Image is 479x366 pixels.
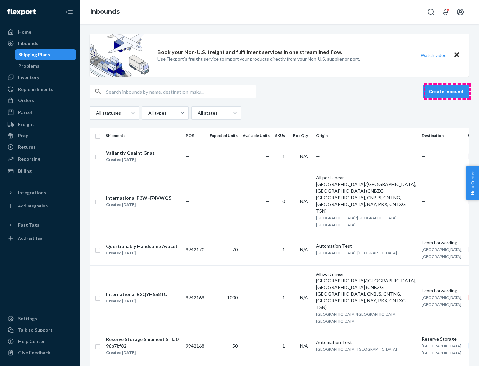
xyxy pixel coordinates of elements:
[282,247,285,252] span: 1
[4,38,76,49] a: Inbounds
[316,339,416,346] div: Automation Test
[18,121,34,128] div: Freight
[18,315,37,322] div: Settings
[422,287,462,294] div: Ecom Forwarding
[18,327,53,333] div: Talk to Support
[266,295,270,300] span: —
[4,166,76,176] a: Billing
[106,336,180,349] div: Reserve Storage Shipment STIa096b7bf82
[272,128,290,144] th: SKUs
[4,233,76,244] a: Add Fast Tag
[422,247,462,259] span: [GEOGRAPHIC_DATA], [GEOGRAPHIC_DATA]
[18,235,42,241] div: Add Fast Tag
[316,250,397,255] span: [GEOGRAPHIC_DATA], [GEOGRAPHIC_DATA]
[422,153,426,159] span: —
[422,295,462,307] span: [GEOGRAPHIC_DATA], [GEOGRAPHIC_DATA]
[183,265,207,330] td: 9942169
[300,153,308,159] span: N/A
[4,325,76,335] a: Talk to Support
[157,56,360,62] p: Use Flexport’s freight service to import your products directly from your Non-U.S. supplier or port.
[90,8,120,15] a: Inbounds
[316,215,398,227] span: [GEOGRAPHIC_DATA]/[GEOGRAPHIC_DATA], [GEOGRAPHIC_DATA]
[454,5,467,19] button: Open account menu
[439,5,452,19] button: Open notifications
[183,330,207,362] td: 9942168
[282,198,285,204] span: 0
[18,222,39,228] div: Fast Tags
[18,51,50,58] div: Shipping Plans
[452,50,461,60] button: Close
[422,198,426,204] span: —
[7,9,36,15] img: Flexport logo
[240,128,272,144] th: Available Units
[4,154,76,164] a: Reporting
[106,201,171,208] div: Created [DATE]
[197,110,198,116] input: All states
[313,128,419,144] th: Origin
[186,153,190,159] span: —
[4,201,76,211] a: Add Integration
[4,95,76,106] a: Orders
[18,203,48,209] div: Add Integration
[316,312,398,324] span: [GEOGRAPHIC_DATA]/[GEOGRAPHIC_DATA], [GEOGRAPHIC_DATA]
[466,166,479,200] button: Help Center
[183,128,207,144] th: PO#
[316,347,397,352] span: [GEOGRAPHIC_DATA], [GEOGRAPHIC_DATA]
[157,48,342,56] p: Book your Non-U.S. freight and fulfillment services in one streamlined flow.
[4,130,76,141] a: Prep
[300,198,308,204] span: N/A
[4,27,76,37] a: Home
[18,338,45,345] div: Help Center
[18,29,31,35] div: Home
[316,243,416,249] div: Automation Test
[282,343,285,349] span: 1
[18,168,32,174] div: Billing
[4,142,76,152] a: Returns
[4,187,76,198] button: Integrations
[106,195,171,201] div: International P3WH74VWQ5
[266,198,270,204] span: —
[4,220,76,230] button: Fast Tags
[18,144,36,150] div: Returns
[18,189,46,196] div: Integrations
[266,247,270,252] span: —
[300,343,308,349] span: N/A
[422,336,462,342] div: Reserve Storage
[106,250,178,256] div: Created [DATE]
[4,347,76,358] button: Give Feedback
[85,2,125,22] ol: breadcrumbs
[4,84,76,94] a: Replenishments
[4,119,76,130] a: Freight
[106,291,167,298] div: International R2QYH5S8TC
[422,239,462,246] div: Ecom Forwarding
[316,174,416,214] div: All ports near [GEOGRAPHIC_DATA]/[GEOGRAPHIC_DATA], [GEOGRAPHIC_DATA] (CNBZG, [GEOGRAPHIC_DATA], ...
[4,72,76,83] a: Inventory
[18,109,32,116] div: Parcel
[227,295,238,300] span: 1000
[18,156,40,162] div: Reporting
[266,343,270,349] span: —
[18,132,28,139] div: Prep
[282,295,285,300] span: 1
[316,153,320,159] span: —
[419,128,465,144] th: Destination
[63,5,76,19] button: Close Navigation
[4,107,76,118] a: Parcel
[232,247,238,252] span: 70
[282,153,285,159] span: 1
[106,349,180,356] div: Created [DATE]
[18,74,39,81] div: Inventory
[15,61,76,71] a: Problems
[183,234,207,265] td: 9942170
[207,128,240,144] th: Expected Units
[106,85,256,98] input: Search inbounds by name, destination, msku...
[18,97,34,104] div: Orders
[106,298,167,304] div: Created [DATE]
[4,336,76,347] a: Help Center
[316,271,416,311] div: All ports near [GEOGRAPHIC_DATA]/[GEOGRAPHIC_DATA], [GEOGRAPHIC_DATA] (CNBZG, [GEOGRAPHIC_DATA], ...
[416,50,451,60] button: Watch video
[290,128,313,144] th: Box Qty
[106,150,155,156] div: Valiantly Quaint Gnat
[103,128,183,144] th: Shipments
